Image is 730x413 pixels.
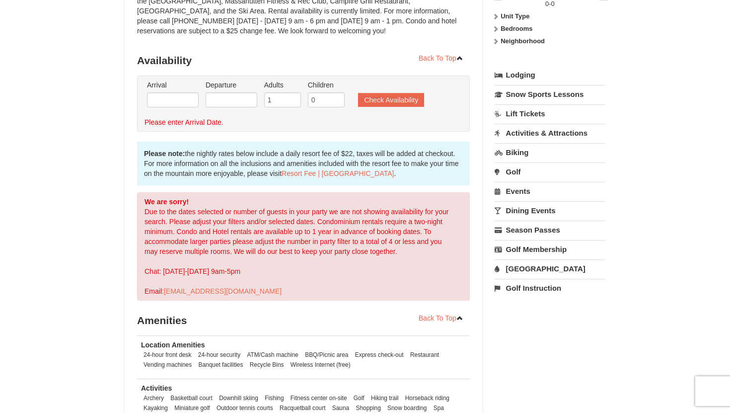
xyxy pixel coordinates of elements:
[385,403,429,413] li: Snow boarding
[358,93,424,107] button: Check Availability
[288,360,353,370] li: Wireless Internet (free)
[141,384,172,392] strong: Activities
[137,51,470,71] h3: Availability
[277,403,328,413] li: Racquetball court
[495,143,605,162] a: Biking
[137,192,470,301] div: Due to the dates selected or number of guests in your party we are not showing availability for y...
[330,403,352,413] li: Sauna
[495,259,605,278] a: [GEOGRAPHIC_DATA]
[495,85,605,103] a: Snow Sports Lessons
[354,403,383,413] li: Shopping
[262,393,286,403] li: Fishing
[168,393,215,403] li: Basketball court
[196,350,243,360] li: 24-hour security
[141,350,194,360] li: 24-hour front desk
[495,104,605,123] a: Lift Tickets
[495,279,605,297] a: Golf Instruction
[147,80,199,90] label: Arrival
[141,341,205,349] strong: Location Amenities
[247,360,287,370] li: Recycle Bins
[368,393,401,403] li: Hiking trail
[244,350,301,360] li: ATM/Cash machine
[501,37,545,45] strong: Neighborhood
[302,350,351,360] li: BBQ/Picnic area
[144,150,185,158] strong: Please note:
[353,350,406,360] li: Express check-out
[495,201,605,220] a: Dining Events
[196,360,246,370] li: Banquet facilities
[145,198,189,206] strong: We are sorry!
[408,350,441,360] li: Restaurant
[351,393,367,403] li: Golf
[412,51,470,66] a: Back To Top
[495,240,605,258] a: Golf Membership
[403,393,452,403] li: Horseback riding
[501,12,529,20] strong: Unit Type
[217,393,261,403] li: Downhill skiing
[141,403,170,413] li: Kayaking
[431,403,446,413] li: Spa
[495,124,605,142] a: Activities & Attractions
[264,80,301,90] label: Adults
[137,142,470,185] div: the nightly rates below include a daily resort fee of $22, taxes will be added at checkout. For m...
[137,311,470,330] h3: Amenities
[495,163,605,181] a: Golf
[501,25,532,32] strong: Bedrooms
[145,117,452,127] div: Please enter Arrival Date.
[495,221,605,239] a: Season Passes
[412,311,470,326] a: Back To Top
[495,66,605,84] a: Lodging
[308,80,345,90] label: Children
[282,169,394,177] a: Resort Fee | [GEOGRAPHIC_DATA]
[288,393,350,403] li: Fitness center on-site
[164,287,282,295] a: [EMAIL_ADDRESS][DOMAIN_NAME]
[172,403,212,413] li: Miniature golf
[141,393,166,403] li: Archery
[214,403,276,413] li: Outdoor tennis courts
[206,80,257,90] label: Departure
[141,360,194,370] li: Vending machines
[495,182,605,200] a: Events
